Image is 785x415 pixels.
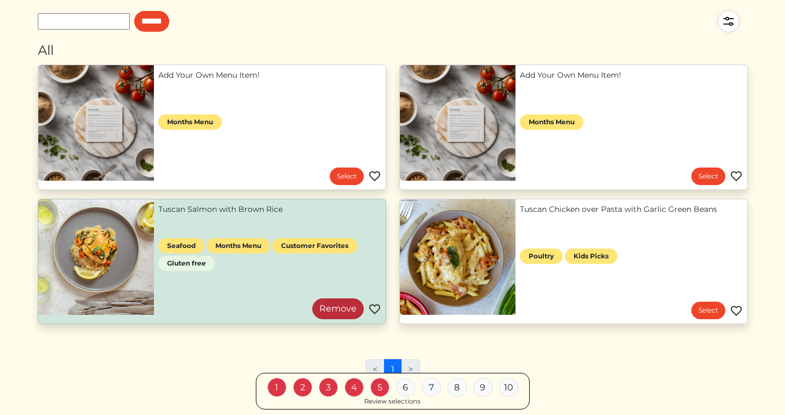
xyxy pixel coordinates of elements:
div: 3 [319,378,338,397]
img: Favorite menu item [730,170,743,183]
div: 6 [396,378,415,397]
a: 1 [384,359,402,380]
a: Tuscan Chicken over Pasta with Garlic Green Beans [520,204,743,215]
nav: Page [365,359,420,389]
div: 8 [448,378,467,397]
div: 7 [422,378,441,397]
img: filter-5a7d962c2457a2d01fc3f3b070ac7679cf81506dd4bc827d76cf1eb68fb85cd7.svg [709,2,748,41]
div: Review selections [364,397,421,407]
a: Select [691,302,725,319]
div: 1 [267,378,287,397]
img: Favorite menu item [368,170,381,183]
a: Add Your Own Menu Item! [520,70,743,81]
div: All [38,41,748,60]
div: 10 [499,378,518,397]
div: 4 [345,378,364,397]
div: 5 [370,378,389,397]
a: Select [330,168,364,185]
img: Favorite menu item [368,303,381,316]
a: Add Your Own Menu Item! [158,70,381,81]
div: 2 [293,378,312,397]
a: Tuscan Salmon with Brown Rice [158,204,381,215]
img: Favorite menu item [730,304,743,318]
a: Select [691,168,725,185]
div: 9 [473,378,492,397]
a: Remove [312,298,364,319]
a: 1 2 3 4 5 6 7 8 9 10 Review selections [256,373,530,410]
